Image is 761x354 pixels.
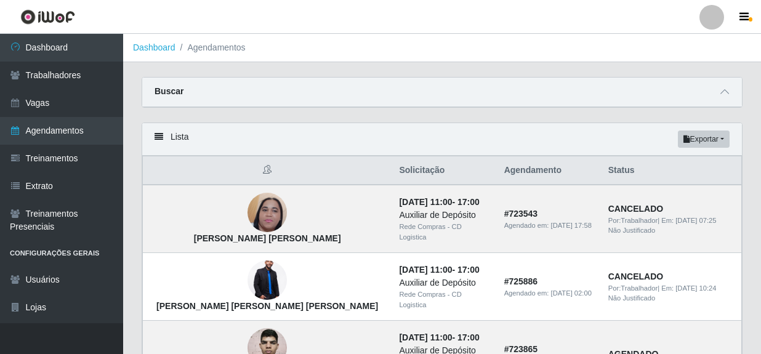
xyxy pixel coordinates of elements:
[399,265,479,275] strong: -
[608,284,658,292] span: Por: Trabalhador
[457,197,480,207] time: 17:00
[504,276,538,286] strong: # 725886
[504,344,538,354] strong: # 723865
[133,42,175,52] a: Dashboard
[457,332,480,342] time: 17:00
[457,265,480,275] time: 17:00
[551,289,592,297] time: [DATE] 02:00
[156,301,378,311] strong: [PERSON_NAME] [PERSON_NAME] [PERSON_NAME]
[504,220,594,231] div: Agendado em:
[504,209,538,219] strong: # 723543
[678,131,730,148] button: Exportar
[248,251,287,310] img: João Pedro da Silva Santos
[608,272,663,281] strong: CANCELADO
[504,288,594,299] div: Agendado em:
[399,197,479,207] strong: -
[608,225,734,236] div: Não Justificado
[399,276,489,289] div: Auxiliar de Depósito
[392,156,496,185] th: Solicitação
[20,9,75,25] img: CoreUI Logo
[601,156,742,185] th: Status
[399,209,489,222] div: Auxiliar de Depósito
[399,265,452,275] time: [DATE] 11:00
[399,289,489,310] div: Rede Compras - CD Logistica
[675,217,716,224] time: [DATE] 07:25
[608,204,663,214] strong: CANCELADO
[551,222,592,229] time: [DATE] 17:58
[155,86,183,96] strong: Buscar
[608,217,658,224] span: Por: Trabalhador
[608,215,734,226] div: | Em:
[608,283,734,294] div: | Em:
[399,222,489,243] div: Rede Compras - CD Logistica
[497,156,601,185] th: Agendamento
[399,197,452,207] time: [DATE] 11:00
[142,123,742,156] div: Lista
[399,332,479,342] strong: -
[608,293,734,304] div: Não Justificado
[399,332,452,342] time: [DATE] 11:00
[123,34,761,62] nav: breadcrumb
[675,284,716,292] time: [DATE] 10:24
[194,233,341,243] strong: [PERSON_NAME] [PERSON_NAME]
[248,169,287,256] img: Katya Lanne Santos Lopes
[175,41,246,54] li: Agendamentos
